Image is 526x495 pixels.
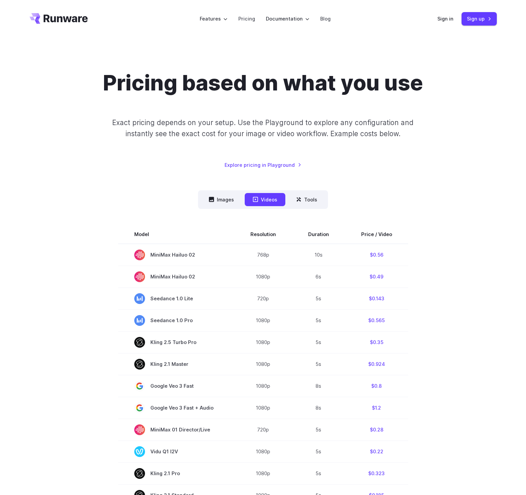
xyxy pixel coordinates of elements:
a: Pricing [238,15,255,23]
a: Sign in [437,15,453,23]
label: Documentation [266,15,309,23]
td: 1080p [234,331,292,353]
td: 5s [292,331,345,353]
span: Google Veo 3 Fast + Audio [134,403,218,413]
td: 1080p [234,397,292,419]
a: Sign up [462,12,497,25]
td: 720p [234,419,292,441]
label: Features [200,15,228,23]
td: 5s [292,462,345,484]
span: Kling 2.1 Pro [134,468,218,479]
td: 5s [292,441,345,462]
td: $1.2 [345,397,408,419]
td: 1080p [234,353,292,375]
h1: Pricing based on what you use [103,70,423,96]
td: $0.924 [345,353,408,375]
td: 1080p [234,309,292,331]
th: Duration [292,225,345,244]
td: $0.565 [345,309,408,331]
span: Vidu Q1 I2V [134,446,218,457]
a: Go to / [30,13,88,24]
td: 720p [234,288,292,309]
td: 5s [292,309,345,331]
td: $0.143 [345,288,408,309]
button: Tools [288,193,325,206]
td: 8s [292,397,345,419]
a: Blog [320,15,331,23]
td: 10s [292,244,345,266]
td: $0.323 [345,462,408,484]
td: 8s [292,375,345,397]
span: MiniMax Hailuo 02 [134,271,218,282]
span: Seedance 1.0 Lite [134,293,218,304]
span: Seedance 1.0 Pro [134,315,218,326]
span: Google Veo 3 Fast [134,381,218,391]
td: $0.22 [345,441,408,462]
th: Price / Video [345,225,408,244]
span: Kling 2.5 Turbo Pro [134,337,218,348]
th: Model [118,225,234,244]
th: Resolution [234,225,292,244]
td: 1080p [234,441,292,462]
a: Explore pricing in Playground [225,161,301,169]
p: Exact pricing depends on your setup. Use the Playground to explore any configuration and instantl... [99,117,426,140]
td: 768p [234,244,292,266]
td: $0.35 [345,331,408,353]
td: $0.56 [345,244,408,266]
td: $0.49 [345,266,408,288]
td: $0.8 [345,375,408,397]
td: 5s [292,353,345,375]
td: 5s [292,419,345,441]
span: MiniMax Hailuo 02 [134,250,218,260]
td: 1080p [234,266,292,288]
td: 1080p [234,462,292,484]
td: $0.28 [345,419,408,441]
button: Videos [245,193,285,206]
span: Kling 2.1 Master [134,359,218,370]
td: 1080p [234,375,292,397]
span: MiniMax 01 Director/Live [134,424,218,435]
td: 6s [292,266,345,288]
button: Images [201,193,242,206]
td: 5s [292,288,345,309]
